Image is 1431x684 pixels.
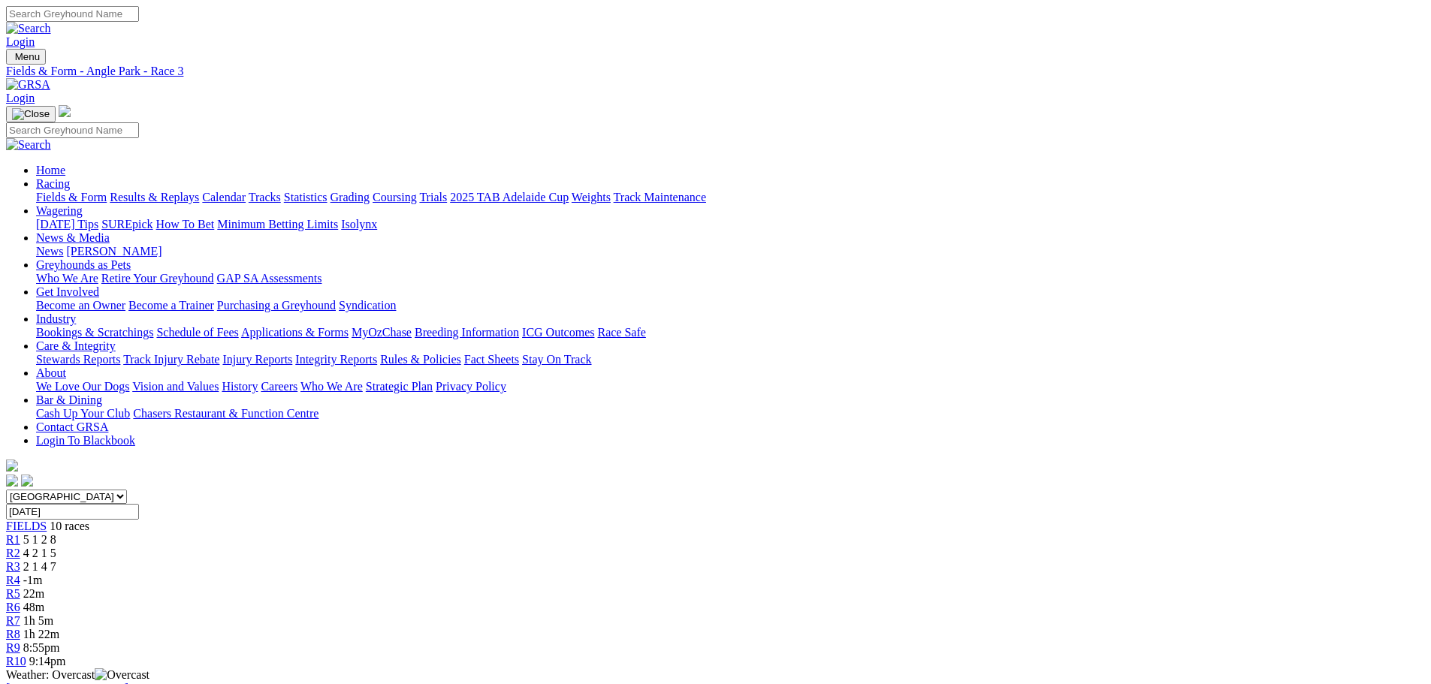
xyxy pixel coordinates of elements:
a: Fields & Form - Angle Park - Race 3 [6,65,1425,78]
a: Care & Integrity [36,339,116,352]
a: Breeding Information [415,326,519,339]
div: Racing [36,191,1425,204]
div: Care & Integrity [36,353,1425,366]
a: 2025 TAB Adelaide Cup [450,191,569,203]
img: Search [6,22,51,35]
a: Weights [572,191,611,203]
a: Get Involved [36,285,99,298]
span: Weather: Overcast [6,668,149,681]
a: ICG Outcomes [522,326,594,339]
button: Toggle navigation [6,106,56,122]
a: Purchasing a Greyhound [217,299,336,312]
a: Contact GRSA [36,420,108,433]
a: Injury Reports [222,353,292,366]
a: History [222,380,258,393]
a: R6 [6,601,20,613]
a: Grading [331,191,370,203]
a: Become an Owner [36,299,125,312]
a: GAP SA Assessments [217,272,322,285]
a: Syndication [339,299,396,312]
a: R1 [6,533,20,546]
a: Coursing [373,191,417,203]
img: Search [6,138,51,152]
img: Overcast [95,668,149,682]
a: SUREpick [101,218,152,231]
span: 22m [23,587,44,600]
a: R4 [6,574,20,586]
img: GRSA [6,78,50,92]
a: Fields & Form [36,191,107,203]
a: FIELDS [6,520,47,532]
a: Login To Blackbook [36,434,135,447]
a: Bar & Dining [36,393,102,406]
a: R3 [6,560,20,573]
a: News & Media [36,231,110,244]
span: 1h 22m [23,628,59,640]
span: 9:14pm [29,655,66,667]
a: Stay On Track [522,353,591,366]
a: Race Safe [597,326,645,339]
a: Become a Trainer [128,299,214,312]
a: Applications & Forms [241,326,349,339]
button: Toggle navigation [6,49,46,65]
span: 8:55pm [23,641,60,654]
a: R10 [6,655,26,667]
a: Careers [261,380,297,393]
input: Search [6,122,139,138]
a: Bookings & Scratchings [36,326,153,339]
span: 2 1 4 7 [23,560,56,573]
div: Bar & Dining [36,407,1425,420]
div: About [36,380,1425,393]
a: We Love Our Dogs [36,380,129,393]
img: twitter.svg [21,475,33,487]
input: Select date [6,504,139,520]
div: Get Involved [36,299,1425,312]
a: R5 [6,587,20,600]
a: R8 [6,628,20,640]
a: How To Bet [156,218,215,231]
span: -1m [23,574,43,586]
a: R9 [6,641,20,654]
a: Statistics [284,191,328,203]
a: R2 [6,547,20,559]
a: Calendar [202,191,246,203]
a: Chasers Restaurant & Function Centre [133,407,319,420]
a: Who We Are [300,380,363,393]
div: Industry [36,326,1425,339]
a: MyOzChase [352,326,412,339]
span: 5 1 2 8 [23,533,56,546]
a: [DATE] Tips [36,218,98,231]
a: Track Injury Rebate [123,353,219,366]
img: logo-grsa-white.png [59,105,71,117]
a: Integrity Reports [295,353,377,366]
a: Tracks [249,191,281,203]
a: Login [6,35,35,48]
a: Cash Up Your Club [36,407,130,420]
a: Schedule of Fees [156,326,238,339]
img: Close [12,108,50,120]
a: Rules & Policies [380,353,461,366]
a: Wagering [36,204,83,217]
span: 1h 5m [23,614,53,627]
input: Search [6,6,139,22]
img: logo-grsa-white.png [6,460,18,472]
a: Fact Sheets [464,353,519,366]
img: facebook.svg [6,475,18,487]
span: Menu [15,51,40,62]
a: Minimum Betting Limits [217,218,338,231]
a: Home [36,164,65,176]
a: Stewards Reports [36,353,120,366]
a: Industry [36,312,76,325]
span: 48m [23,601,44,613]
